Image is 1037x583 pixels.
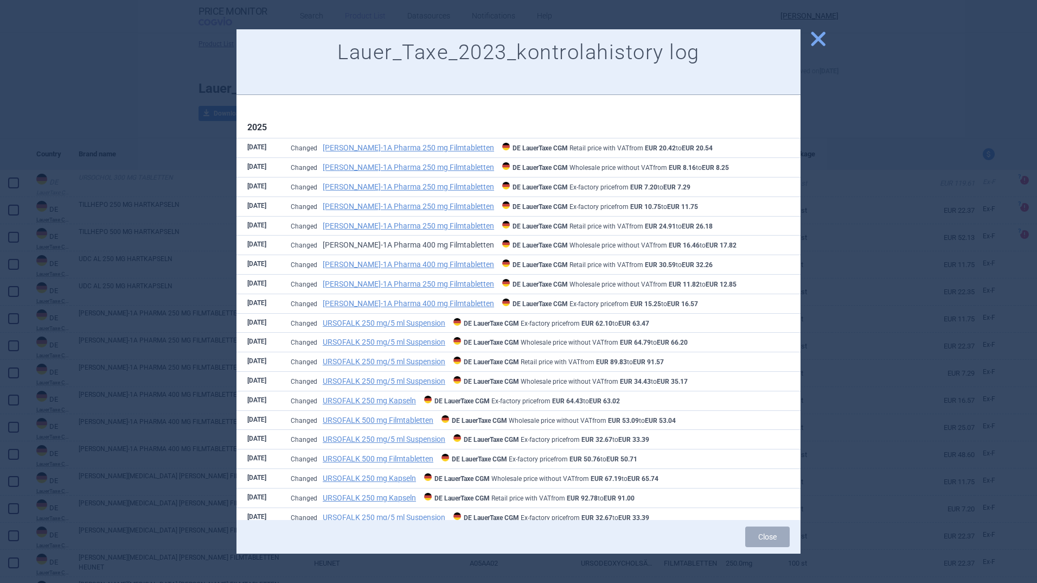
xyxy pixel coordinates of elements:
[502,240,510,248] img: Germany
[581,514,612,522] strong: EUR 32.67
[618,436,649,443] strong: EUR 33.39
[663,183,690,191] strong: EUR 7.29
[291,378,688,385] span: Changed Wholesale price without VAT from to
[464,436,519,443] strong: DE LauerTaxe CGM
[502,162,510,170] img: Germany
[620,378,651,385] strong: EUR 34.43
[291,203,698,211] span: Changed Ex-factory price from to
[323,358,445,365] a: URSOFALK 250 mg/5 ml Suspension
[604,495,635,502] strong: EUR 91.00
[291,164,729,172] span: Changed Wholesale price without VAT from to
[581,320,612,327] strong: EUR 62.10
[323,183,494,191] a: [PERSON_NAME]-1A Pharma 250 mg Filmtabletten
[441,415,449,423] img: Germany
[513,164,568,172] strong: DE LauerTaxe CGM
[464,358,519,366] strong: DE LauerTaxe CGM
[618,514,649,522] strong: EUR 33.39
[291,455,637,463] span: Changed Ex-factory price from to
[323,202,494,210] a: [PERSON_NAME]-1A Pharma 250 mg Filmtabletten
[323,474,416,482] a: URSOFALK 250 mg Kapseln
[236,372,280,391] th: [DATE]
[434,475,490,483] strong: DE LauerTaxe CGM
[236,138,280,158] th: [DATE]
[247,40,790,65] h1: Lauer_Taxe_2023_kontrola history log
[591,475,622,483] strong: EUR 67.19
[291,261,713,269] span: Changed Retail price with VAT from to
[608,417,639,424] strong: EUR 53.09
[596,358,627,366] strong: EUR 89.83
[628,475,658,483] strong: EUR 65.74
[452,417,507,424] strong: DE LauerTaxe CGM
[682,144,713,152] strong: EUR 20.54
[323,163,494,171] a: [PERSON_NAME]-1A Pharma 250 mg Filmtabletten
[667,300,698,308] strong: EUR 16.57
[464,320,519,327] strong: DE LauerTaxe CGM
[236,430,280,449] th: [DATE]
[434,495,490,502] strong: DE LauerTaxe CGM
[552,397,583,405] strong: EUR 64.43
[669,164,696,172] strong: EUR 8.16
[323,261,494,268] a: [PERSON_NAME]-1A Pharma 400 mg Filmtabletten
[682,223,713,230] strong: EUR 26.18
[464,339,519,346] strong: DE LauerTaxe CGM
[706,242,737,249] strong: EUR 17.82
[464,514,519,522] strong: DE LauerTaxe CGM
[323,455,433,462] a: URSOFALK 500 mg Filmtabletten
[291,300,698,308] span: Changed Ex-factory price from to
[569,455,600,463] strong: EUR 50.76
[502,143,510,150] img: Germany
[236,508,280,527] th: [DATE]
[669,281,700,288] strong: EUR 11.82
[645,261,676,269] strong: EUR 30.59
[291,397,620,405] span: Changed Ex-factory price from to
[513,144,568,152] strong: DE LauerTaxe CGM
[236,333,280,352] th: [DATE]
[630,203,661,211] strong: EUR 10.75
[567,495,598,502] strong: EUR 92.78
[513,281,568,288] strong: DE LauerTaxe CGM
[236,294,280,313] th: [DATE]
[657,339,688,346] strong: EUR 66.20
[453,337,461,345] img: Germany
[464,378,519,385] strong: DE LauerTaxe CGM
[291,281,737,288] span: Changed Wholesale price without VAT from to
[657,378,688,385] strong: EUR 35.17
[502,279,510,287] img: Germany
[323,222,494,230] a: [PERSON_NAME]-1A Pharma 250 mg Filmtabletten
[513,261,568,269] strong: DE LauerTaxe CGM
[581,436,612,443] strong: EUR 32.67
[291,223,713,230] span: Changed Retail price with VAT from to
[291,144,713,152] span: Changed Retail price with VAT from to
[236,410,280,430] th: [DATE]
[323,435,445,443] a: URSOFALK 250 mg/5 ml Suspension
[630,300,661,308] strong: EUR 15.25
[745,527,790,547] button: Close
[630,183,657,191] strong: EUR 7.20
[323,514,445,521] a: URSOFALK 250 mg/5 ml Suspension
[236,449,280,469] th: [DATE]
[323,416,433,424] a: URSOFALK 500 mg Filmtabletten
[323,494,416,502] a: URSOFALK 250 mg Kapseln
[323,377,445,385] a: URSOFALK 250 mg/5 ml Suspension
[453,376,461,384] img: Germany
[513,242,568,249] strong: DE LauerTaxe CGM
[291,436,649,443] span: Changed Ex-factory price from to
[667,203,698,211] strong: EUR 11.75
[502,299,510,306] img: Germany
[502,259,510,267] img: Germany
[291,495,635,502] span: Changed Retail price with VAT from to
[323,280,494,288] a: [PERSON_NAME]-1A Pharma 250 mg Filmtabletten
[513,223,568,230] strong: DE LauerTaxe CGM
[236,275,280,294] th: [DATE]
[434,397,490,405] strong: DE LauerTaxe CGM
[645,144,676,152] strong: EUR 20.42
[682,261,713,269] strong: EUR 32.26
[236,313,280,333] th: [DATE]
[502,201,510,209] img: Germany
[323,397,416,404] a: URSOFALK 250 mg Kapseln
[236,469,280,489] th: [DATE]
[291,183,690,191] span: Changed Ex-factory price from to
[291,358,664,366] span: Changed Retail price with VAT from to
[291,320,649,327] span: Changed Ex-factory price from to
[453,318,461,326] img: Germany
